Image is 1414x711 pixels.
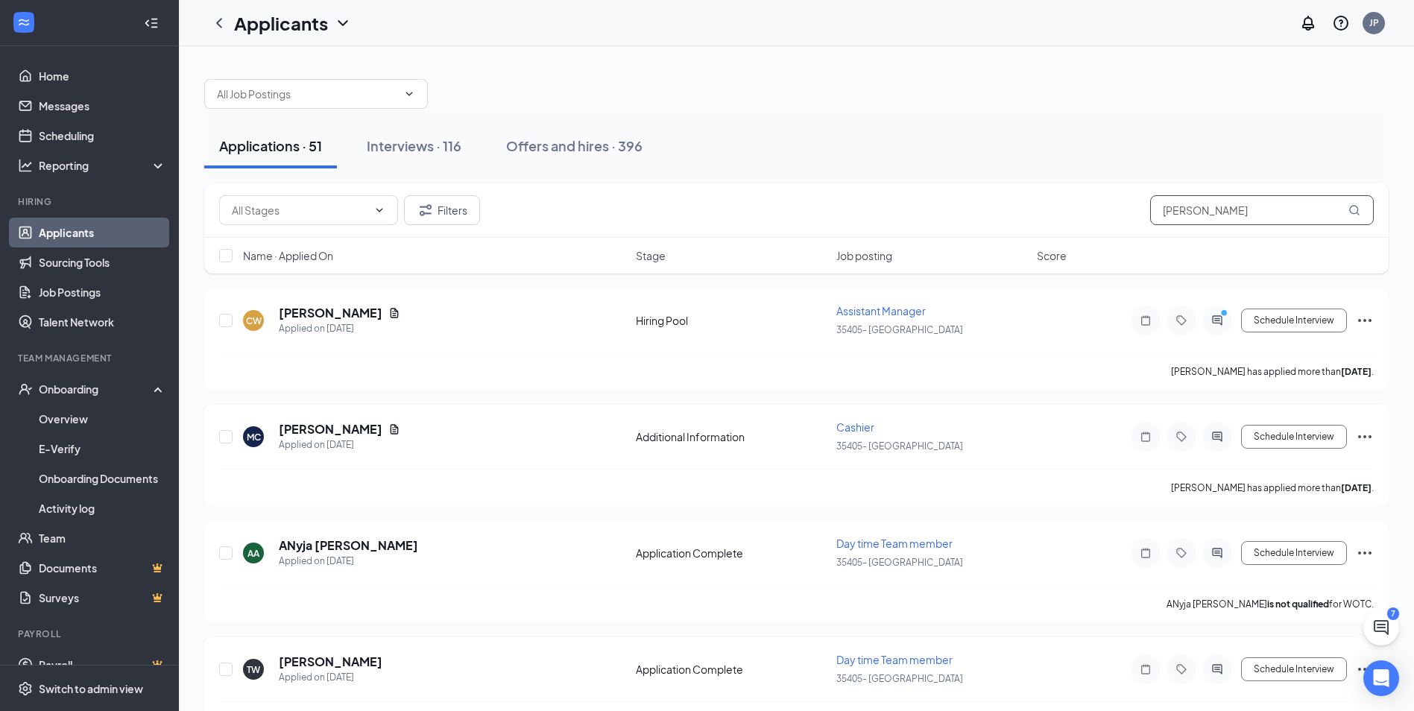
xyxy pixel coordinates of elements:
[234,10,328,36] h1: Applicants
[1387,607,1399,620] div: 7
[39,681,143,696] div: Switch to admin view
[219,136,322,155] div: Applications · 51
[16,15,31,30] svg: WorkstreamLogo
[279,305,382,321] h5: [PERSON_NAME]
[279,421,382,437] h5: [PERSON_NAME]
[1363,610,1399,645] button: ChatActive
[1356,428,1374,446] svg: Ellipses
[1341,482,1372,493] b: [DATE]
[836,304,926,317] span: Assistant Manager
[144,16,159,31] svg: Collapse
[1208,663,1226,675] svg: ActiveChat
[636,248,666,263] span: Stage
[636,313,827,328] div: Hiring Pool
[39,650,166,680] a: PayrollCrown
[367,136,461,155] div: Interviews · 116
[836,673,963,684] span: 35405- [GEOGRAPHIC_DATA]
[39,307,166,337] a: Talent Network
[39,434,166,464] a: E-Verify
[1171,481,1374,494] p: [PERSON_NAME] has applied more than .
[1341,366,1372,377] b: [DATE]
[1208,431,1226,443] svg: ActiveChat
[246,315,262,327] div: CW
[836,537,953,550] span: Day time Team member
[210,14,228,32] svg: ChevronLeft
[39,382,154,396] div: Onboarding
[334,14,352,32] svg: ChevronDown
[1172,431,1190,443] svg: Tag
[39,553,166,583] a: DocumentsCrown
[18,681,33,696] svg: Settings
[279,437,400,452] div: Applied on [DATE]
[1241,425,1347,449] button: Schedule Interview
[636,429,827,444] div: Additional Information
[1241,309,1347,332] button: Schedule Interview
[1369,16,1379,29] div: JP
[1241,541,1347,565] button: Schedule Interview
[39,121,166,151] a: Scheduling
[1372,619,1390,636] svg: ChatActive
[1172,315,1190,326] svg: Tag
[18,158,33,173] svg: Analysis
[836,248,892,263] span: Job posting
[373,204,385,216] svg: ChevronDown
[636,662,827,677] div: Application Complete
[232,202,367,218] input: All Stages
[39,91,166,121] a: Messages
[404,195,480,225] button: Filter Filters
[1267,598,1329,610] b: is not qualified
[247,431,261,443] div: MC
[279,321,400,336] div: Applied on [DATE]
[636,546,827,560] div: Application Complete
[39,277,166,307] a: Job Postings
[1172,663,1190,675] svg: Tag
[1217,309,1235,320] svg: PrimaryDot
[279,670,382,685] div: Applied on [DATE]
[39,523,166,553] a: Team
[279,654,382,670] h5: [PERSON_NAME]
[247,663,260,676] div: TW
[1299,14,1317,32] svg: Notifications
[1137,315,1155,326] svg: Note
[1332,14,1350,32] svg: QuestionInfo
[1356,660,1374,678] svg: Ellipses
[39,158,167,173] div: Reporting
[836,420,874,434] span: Cashier
[836,557,963,568] span: 35405- [GEOGRAPHIC_DATA]
[18,352,163,364] div: Team Management
[1037,248,1067,263] span: Score
[279,554,418,569] div: Applied on [DATE]
[388,423,400,435] svg: Document
[39,61,166,91] a: Home
[388,307,400,319] svg: Document
[1356,544,1374,562] svg: Ellipses
[1208,315,1226,326] svg: ActiveChat
[1348,204,1360,216] svg: MagnifyingGlass
[836,324,963,335] span: 35405- [GEOGRAPHIC_DATA]
[1137,547,1155,559] svg: Note
[18,195,163,208] div: Hiring
[1150,195,1374,225] input: Search in applications
[1172,547,1190,559] svg: Tag
[39,583,166,613] a: SurveysCrown
[836,653,953,666] span: Day time Team member
[18,628,163,640] div: Payroll
[39,404,166,434] a: Overview
[1363,660,1399,696] div: Open Intercom Messenger
[1171,365,1374,378] p: [PERSON_NAME] has applied more than .
[39,464,166,493] a: Onboarding Documents
[18,382,33,396] svg: UserCheck
[1208,547,1226,559] svg: ActiveChat
[39,247,166,277] a: Sourcing Tools
[403,88,415,100] svg: ChevronDown
[1167,598,1374,610] p: ANyja [PERSON_NAME] for WOTC.
[39,493,166,523] a: Activity log
[279,537,418,554] h5: ANyja [PERSON_NAME]
[1137,663,1155,675] svg: Note
[836,440,963,452] span: 35405- [GEOGRAPHIC_DATA]
[1356,312,1374,329] svg: Ellipses
[39,218,166,247] a: Applicants
[417,201,435,219] svg: Filter
[1137,431,1155,443] svg: Note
